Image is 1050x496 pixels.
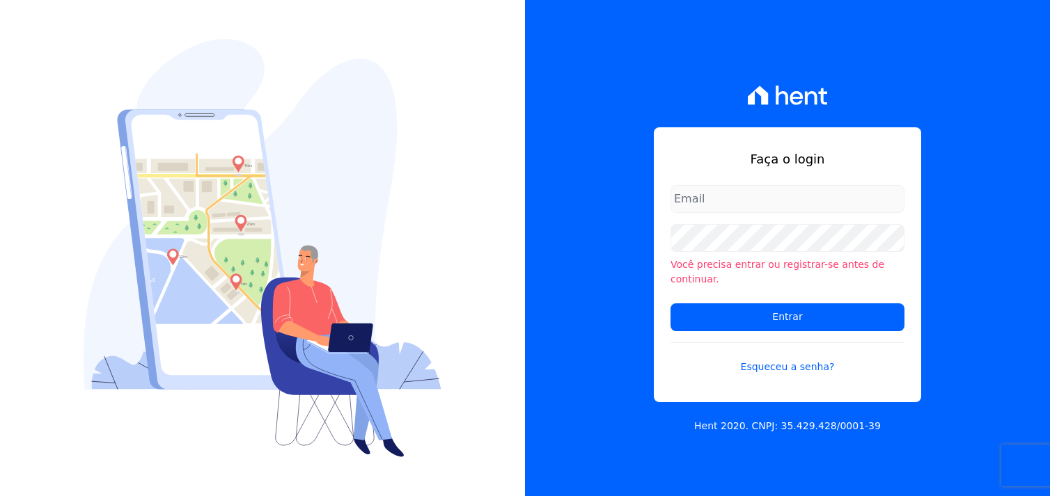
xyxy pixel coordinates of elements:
a: Esqueceu a senha? [671,342,904,374]
img: Login [84,39,441,457]
p: Hent 2020. CNPJ: 35.429.428/0001-39 [694,419,881,433]
input: Email [671,185,904,213]
h1: Faça o login [671,150,904,168]
input: Entrar [671,303,904,331]
li: Você precisa entrar ou registrar-se antes de continuar. [671,257,904,287]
